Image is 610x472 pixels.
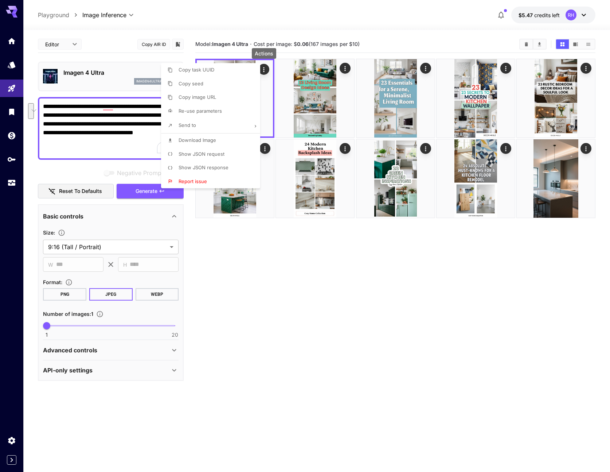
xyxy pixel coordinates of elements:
span: Copy task UUID [179,67,214,73]
span: Re-use parameters [179,108,222,114]
div: Actions [252,48,276,59]
span: Copy seed [179,81,203,86]
span: Show JSON request [179,151,224,157]
span: Send to [179,122,196,128]
span: Report issue [179,178,207,184]
span: Download Image [179,137,216,143]
span: Copy image URL [179,94,216,100]
span: Show JSON response [179,165,228,170]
